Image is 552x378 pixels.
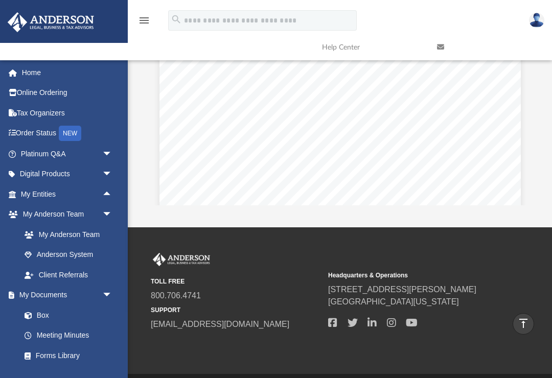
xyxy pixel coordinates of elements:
a: My Anderson Teamarrow_drop_down [7,204,123,225]
a: Home [7,62,128,83]
small: SUPPORT [151,305,321,315]
img: Anderson Advisors Platinum Portal [5,12,97,32]
a: Order StatusNEW [7,123,128,144]
a: Meeting Minutes [14,325,123,346]
a: Forms Library [14,345,118,366]
i: menu [138,14,150,27]
a: My Entitiesarrow_drop_up [7,184,128,204]
small: TOLL FREE [151,277,321,286]
a: My Documentsarrow_drop_down [7,285,123,305]
img: Anderson Advisors Platinum Portal [151,253,212,266]
a: Digital Productsarrow_drop_down [7,164,128,184]
span: arrow_drop_up [102,184,123,205]
small: Headquarters & Operations [328,271,498,280]
a: Help Center [314,27,429,67]
a: Anderson System [14,245,123,265]
a: [STREET_ADDRESS][PERSON_NAME] [328,285,476,294]
a: [GEOGRAPHIC_DATA][US_STATE] [328,297,459,306]
a: Online Ordering [7,83,128,103]
a: 800.706.4741 [151,291,201,300]
a: [EMAIL_ADDRESS][DOMAIN_NAME] [151,320,289,328]
a: Platinum Q&Aarrow_drop_down [7,144,128,164]
i: vertical_align_top [517,317,530,329]
a: Box [14,305,118,325]
span: arrow_drop_down [102,144,123,164]
a: Client Referrals [14,265,123,285]
a: My Anderson Team [14,224,118,245]
i: search [171,14,182,25]
span: arrow_drop_down [102,285,123,306]
span: arrow_drop_down [102,164,123,185]
a: menu [138,19,150,27]
img: User Pic [529,13,544,28]
a: vertical_align_top [513,313,534,335]
div: NEW [59,126,81,141]
a: Tax Organizers [7,103,128,123]
span: arrow_drop_down [102,204,123,225]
